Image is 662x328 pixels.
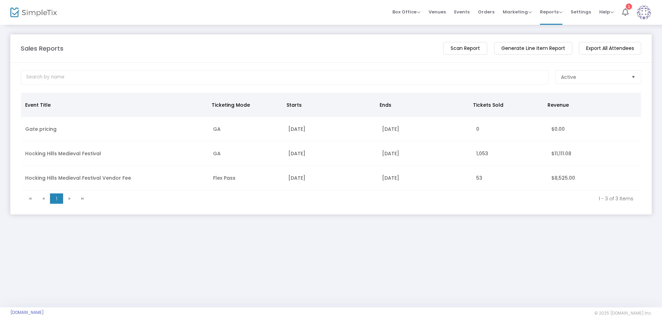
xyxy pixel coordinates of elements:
[548,102,569,108] span: Revenue
[472,117,547,141] td: 0
[21,117,209,141] td: Gate pricing
[375,93,469,117] th: Ends
[472,141,547,166] td: 1,053
[209,166,284,190] td: Flex Pass
[469,93,543,117] th: Tickets Sold
[571,3,591,21] span: Settings
[454,3,470,21] span: Events
[10,310,44,315] a: [DOMAIN_NAME]
[209,141,284,166] td: GA
[378,141,472,166] td: [DATE]
[547,117,641,141] td: $0.00
[547,166,641,190] td: $8,525.00
[94,195,633,202] kendo-pager-info: 1 - 3 of 3 items
[21,44,63,53] m-panel-title: Sales Reports
[547,141,641,166] td: $11,111.08
[21,141,209,166] td: Hocking Hills Medieval Festival
[378,166,472,190] td: [DATE]
[629,71,638,84] button: Select
[561,74,576,81] span: Active
[284,117,378,141] td: [DATE]
[209,117,284,141] td: GA
[378,117,472,141] td: [DATE]
[478,3,494,21] span: Orders
[284,166,378,190] td: [DATE]
[494,42,572,55] m-button: Generate Line Item Report
[540,9,562,15] span: Reports
[21,70,549,84] input: Search by name
[284,141,378,166] td: [DATE]
[21,93,641,190] div: Data table
[392,9,420,15] span: Box Office
[472,166,547,190] td: 53
[21,93,208,117] th: Event Title
[429,3,446,21] span: Venues
[594,310,652,316] span: © 2025 [DOMAIN_NAME] Inc.
[282,93,376,117] th: Starts
[50,193,63,204] span: Page 1
[208,93,282,117] th: Ticketing Mode
[443,42,487,55] m-button: Scan Report
[599,9,614,15] span: Help
[503,9,532,15] span: Marketing
[579,42,641,55] m-button: Export All Attendees
[626,3,632,10] div: 1
[21,166,209,190] td: Hocking Hills Medieval Festival Vendor Fee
